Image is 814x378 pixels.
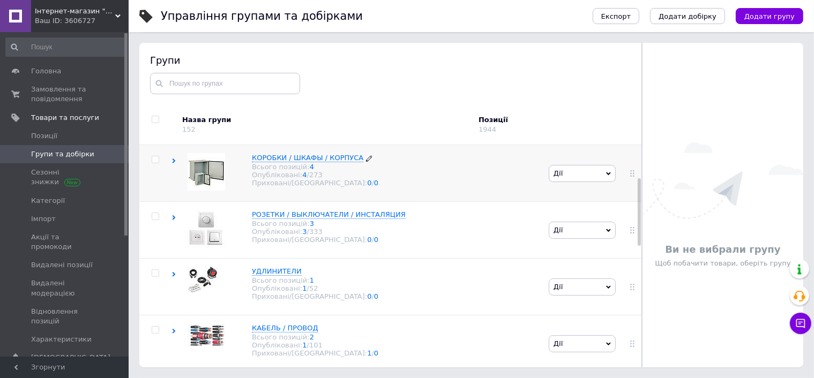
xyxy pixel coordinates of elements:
span: / [372,236,379,244]
div: 101 [309,341,323,349]
p: Щоб побачити товари, оберіть групу [648,259,798,268]
img: УДЛИНИТЕЛИ [188,267,225,295]
span: / [307,171,323,179]
p: Ви не вибрали групу [648,243,798,256]
span: Експорт [601,12,631,20]
a: 4 [302,171,307,179]
span: [DEMOGRAPHIC_DATA] [31,353,110,362]
img: КОРОБКИ / ШКАФЫ / КОРПУСА [188,153,225,191]
a: 4 [310,163,314,171]
img: РОЗЕТКИ / ВЫКЛЮЧАТЕЛИ / ИНСТАЛЯЦИЯ [188,210,225,247]
span: Товари та послуги [31,113,99,123]
span: Інтернет-магазин "ЕНЕРГІЯ", м.Дніпро, платник єдиного податку, 2 група Сплата на карту - 2% знижка! [35,6,115,16]
button: Експорт [593,8,640,24]
span: Позиції [31,131,57,141]
div: 52 [309,284,318,292]
span: УДЛИНИТЕЛИ [252,267,302,275]
span: / [372,292,379,300]
div: Всього позицій: [252,333,378,341]
span: Додати добірку [659,12,716,20]
div: Всього позицій: [252,220,406,228]
input: Пошук по групах [150,73,300,94]
a: 1 [302,284,307,292]
div: Опубліковані: [252,284,378,292]
span: Видалені позиції [31,260,93,270]
h1: Управління групами та добірками [161,10,363,22]
div: Опубліковані: [252,228,406,236]
span: / [372,349,379,357]
a: 0 [374,236,378,244]
div: Ваш ID: 3606727 [35,16,129,26]
span: Акції та промокоди [31,232,99,252]
div: Приховані/[GEOGRAPHIC_DATA]: [252,292,378,300]
div: Опубліковані: [252,171,378,179]
div: Приховані/[GEOGRAPHIC_DATA]: [252,236,406,244]
span: КОРОБКИ / ШКАФЫ / КОРПУСА [252,154,363,162]
a: Редагувати [366,153,372,163]
span: / [307,228,323,236]
a: 3 [302,228,307,236]
span: Замовлення та повідомлення [31,85,99,104]
span: Головна [31,66,61,76]
a: 0 [367,179,371,187]
a: 1 [302,341,307,349]
a: 0 [374,179,378,187]
div: Приховані/[GEOGRAPHIC_DATA]: [252,179,378,187]
input: Пошук [5,37,126,57]
a: 0 [374,292,378,300]
button: Додати групу [736,8,803,24]
span: РОЗЕТКИ / ВЫКЛЮЧАТЕЛИ / ИНСТАЛЯЦИЯ [252,210,406,218]
a: 2 [310,333,314,341]
span: Групи та добірки [31,149,94,159]
a: 3 [310,220,314,228]
a: 1 [367,349,371,357]
span: Дії [554,339,563,347]
button: Чат з покупцем [790,313,811,334]
span: Імпорт [31,214,56,224]
div: 273 [309,171,323,179]
span: Сезонні знижки [31,168,99,187]
a: 0 [367,236,371,244]
div: Позиції [479,115,570,125]
a: 0 [374,349,378,357]
span: Дії [554,283,563,291]
button: Додати добірку [650,8,725,24]
span: КАБЕЛЬ / ПРОВОД [252,324,318,332]
div: Опубліковані: [252,341,378,349]
div: Приховані/[GEOGRAPHIC_DATA]: [252,349,378,357]
div: 152 [182,125,196,133]
span: Характеристики [31,335,92,344]
span: Додати групу [744,12,795,20]
div: Всього позицій: [252,276,378,284]
div: Всього позицій: [252,163,378,171]
a: 0 [367,292,371,300]
div: Назва групи [182,115,471,125]
span: / [372,179,379,187]
img: КАБЕЛЬ / ПРОВОД [188,323,225,346]
div: Групи [150,54,631,67]
span: / [307,284,318,292]
span: Дії [554,226,563,234]
span: Відновлення позицій [31,307,99,326]
span: Категорії [31,196,65,206]
div: 1944 [479,125,496,133]
span: Видалені модерацією [31,278,99,298]
span: Дії [554,169,563,177]
span: / [307,341,323,349]
a: 1 [310,276,314,284]
div: 333 [309,228,323,236]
